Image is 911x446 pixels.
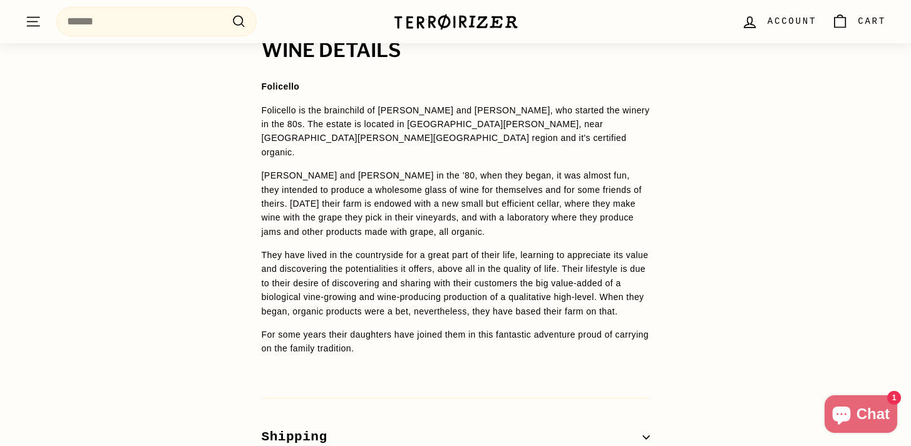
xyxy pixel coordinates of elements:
[821,395,901,436] inbox-online-store-chat: Shopify online store chat
[824,3,893,40] a: Cart
[768,14,816,28] span: Account
[262,81,300,91] span: Folicello
[734,3,824,40] a: Account
[858,14,886,28] span: Cart
[262,248,650,318] p: They have lived in the countryside for a great part of their life, learning to appreciate its val...
[262,328,650,356] p: For some years their daughters have joined them in this fantastic adventure proud of carrying on ...
[262,170,642,237] span: [PERSON_NAME] and [PERSON_NAME] in the ’80, when they began, it was almost fun, they intended to ...
[262,40,650,61] h2: WINE DETAILS
[262,105,650,157] span: Folicello is the brainchild of [PERSON_NAME] and [PERSON_NAME], who started the winery in the 80s...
